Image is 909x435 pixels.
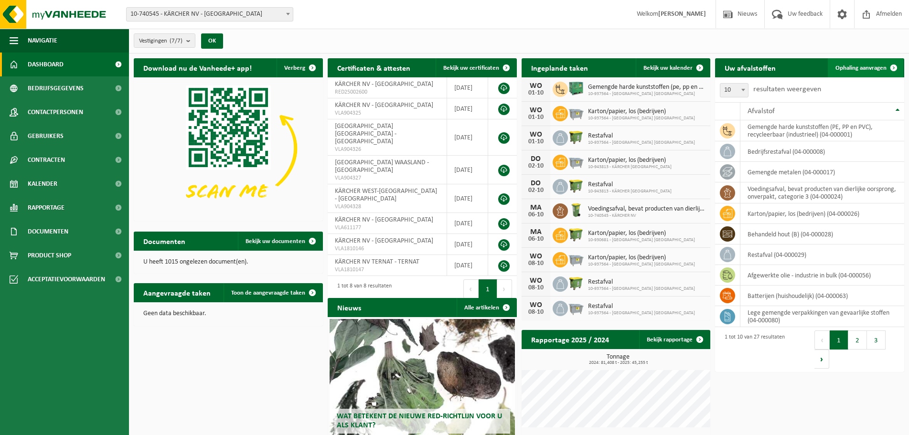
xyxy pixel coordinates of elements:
[588,262,695,267] span: 10-937564 - [GEOGRAPHIC_DATA] [GEOGRAPHIC_DATA]
[238,232,322,251] a: Bekijk uw documenten
[335,88,439,96] span: RED25002600
[588,286,695,292] span: 10-937564 - [GEOGRAPHIC_DATA] [GEOGRAPHIC_DATA]
[526,114,545,121] div: 01-10
[337,413,502,429] span: Wat betekent de nieuwe RED-richtlijn voor u als klant?
[335,81,433,88] span: KÄRCHER NV - [GEOGRAPHIC_DATA]
[143,259,313,265] p: U heeft 1015 ongelezen document(en).
[447,98,488,119] td: [DATE]
[568,105,584,121] img: WB-2500-GAL-GY-01
[526,260,545,267] div: 08-10
[335,266,439,274] span: VLA1810147
[443,65,499,71] span: Bekijk uw certificaten
[447,184,488,213] td: [DATE]
[463,279,479,298] button: Previous
[139,34,182,48] span: Vestigingen
[526,90,545,96] div: 01-10
[335,224,439,232] span: VLA611177
[740,286,904,306] td: batterijen (huishoudelijk) (04-000063)
[568,275,584,291] img: WB-1100-HPE-GN-50
[134,58,261,77] h2: Download nu de Vanheede+ app!
[126,7,293,21] span: 10-740545 - KÄRCHER NV - WILRIJK
[588,108,695,116] span: Karton/papier, los (bedrijven)
[522,58,598,77] h2: Ingeplande taken
[588,303,695,310] span: Restafval
[588,189,672,194] span: 10-943813 - KÄRCHER [GEOGRAPHIC_DATA]
[814,350,829,369] button: Next
[526,155,545,163] div: DO
[526,163,545,170] div: 02-10
[335,245,439,253] span: VLA1810146
[447,213,488,234] td: [DATE]
[526,131,545,138] div: WO
[588,91,706,97] span: 10-937564 - [GEOGRAPHIC_DATA] [GEOGRAPHIC_DATA]
[588,164,672,170] span: 10-943813 - KÄRCHER [GEOGRAPHIC_DATA]
[526,138,545,145] div: 01-10
[335,109,439,117] span: VLA904325
[335,188,437,202] span: KÄRCHER WEST-[GEOGRAPHIC_DATA] - [GEOGRAPHIC_DATA]
[835,65,887,71] span: Ophaling aanvragen
[28,29,57,53] span: Navigatie
[526,236,545,243] div: 06-10
[28,148,65,172] span: Contracten
[526,228,545,236] div: MA
[568,129,584,145] img: WB-1100-HPE-GN-50
[588,254,695,262] span: Karton/papier, los (bedrijven)
[28,244,71,267] span: Product Shop
[134,33,195,48] button: Vestigingen(7/7)
[335,237,433,244] span: KÄRCHER NV - [GEOGRAPHIC_DATA]
[497,279,512,298] button: Next
[522,330,619,349] h2: Rapportage 2025 / 2024
[526,204,545,212] div: MA
[588,132,695,140] span: Restafval
[457,298,516,317] a: Alle artikelen
[526,212,545,218] div: 06-10
[568,251,584,267] img: WB-2500-GAL-GY-01
[568,80,584,96] img: PB-HB-1400-HPE-GN-01
[447,119,488,156] td: [DATE]
[143,310,313,317] p: Geen data beschikbaar.
[568,299,584,316] img: WB-2500-GAL-GY-01
[720,329,785,370] div: 1 tot 10 van 27 resultaten
[335,146,439,153] span: VLA904326
[526,285,545,291] div: 08-10
[335,123,396,145] span: [GEOGRAPHIC_DATA] [GEOGRAPHIC_DATA] - [GEOGRAPHIC_DATA]
[335,102,433,109] span: KÄRCHER NV - [GEOGRAPHIC_DATA]
[335,203,439,211] span: VLA904328
[28,172,57,196] span: Kalender
[588,205,706,213] span: Voedingsafval, bevat producten van dierlijke oorsprong, onverpakt, categorie 3
[231,290,305,296] span: Toon de aangevraagde taken
[740,224,904,244] td: behandeld hout (B) (04-000028)
[753,85,821,93] label: resultaten weergeven
[814,330,830,350] button: Previous
[28,196,64,220] span: Rapportage
[479,279,497,298] button: 1
[526,309,545,316] div: 08-10
[28,100,83,124] span: Contactpersonen
[447,77,488,98] td: [DATE]
[740,162,904,182] td: gemengde metalen (04-000017)
[588,278,695,286] span: Restafval
[447,255,488,276] td: [DATE]
[447,234,488,255] td: [DATE]
[828,58,903,77] a: Ophaling aanvragen
[526,253,545,260] div: WO
[28,267,105,291] span: Acceptatievoorwaarden
[134,283,220,302] h2: Aangevraagde taken
[335,174,439,182] span: VLA904327
[720,83,749,97] span: 10
[568,178,584,194] img: WB-1100-HPE-GN-51
[568,153,584,170] img: WB-2500-GAL-GY-01
[526,361,711,365] span: 2024: 81,408 t - 2025: 45,255 t
[588,230,695,237] span: Karton/papier, los (bedrijven)
[328,298,371,317] h2: Nieuws
[568,202,584,218] img: WB-0140-HPE-GN-50
[332,278,392,299] div: 1 tot 8 van 8 resultaten
[588,310,695,316] span: 10-937564 - [GEOGRAPHIC_DATA] [GEOGRAPHIC_DATA]
[28,53,64,76] span: Dashboard
[28,124,64,148] span: Gebruikers
[643,65,693,71] span: Bekijk uw kalender
[335,216,433,223] span: KÄRCHER NV - [GEOGRAPHIC_DATA]
[170,38,182,44] count: (7/7)
[740,244,904,265] td: restafval (04-000029)
[867,330,886,350] button: 3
